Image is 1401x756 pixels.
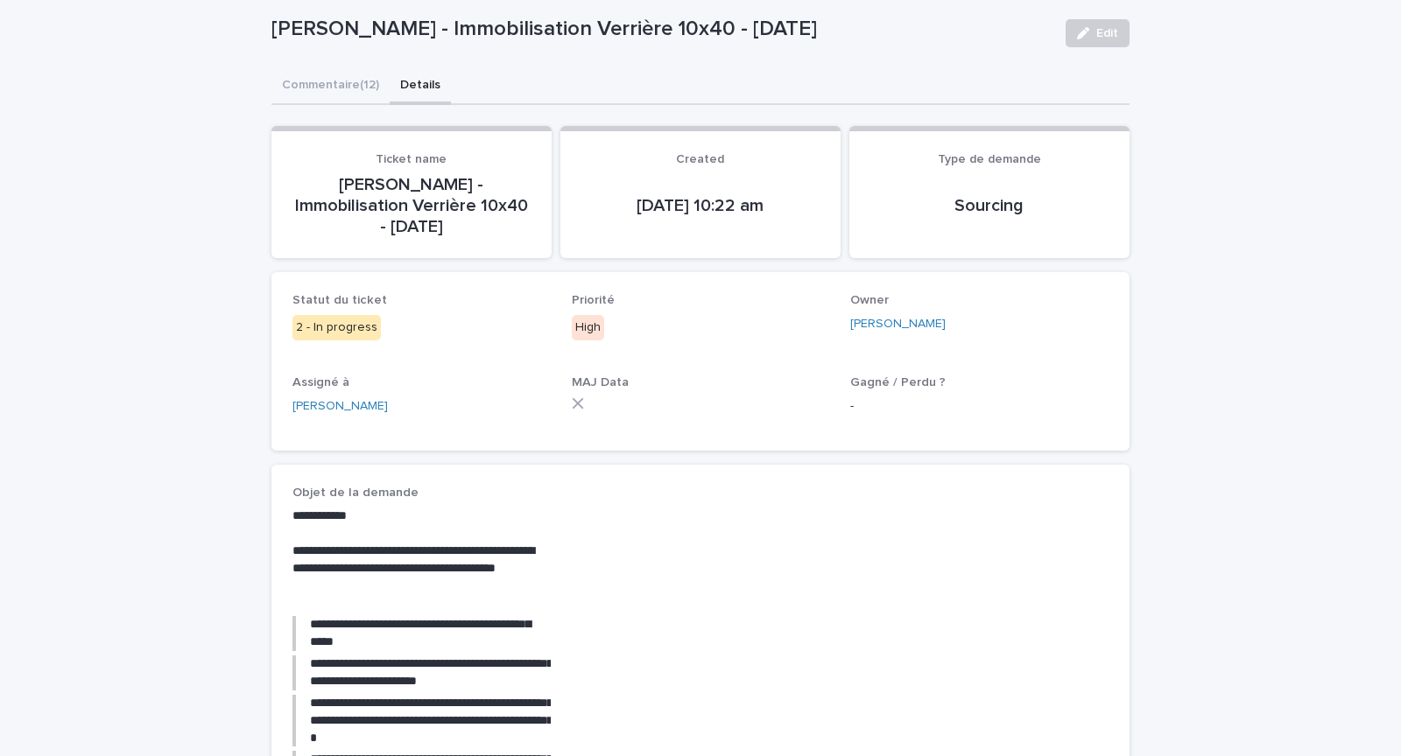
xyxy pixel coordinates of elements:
span: Objet de la demande [292,486,419,499]
div: 2 - In progress [292,315,381,340]
span: Type de demande [938,153,1041,165]
span: Priorité [572,294,615,306]
p: Sourcing [870,195,1109,216]
p: [PERSON_NAME] - Immobilisation Verrière 10x40 - [DATE] [271,17,1052,42]
span: Ticket name [376,153,447,165]
span: Created [676,153,724,165]
button: Commentaire (12) [271,68,390,105]
span: Owner [850,294,889,306]
span: Assigné à [292,376,349,388]
a: [PERSON_NAME] [292,397,388,416]
span: Statut du ticket [292,294,387,306]
span: Gagné / Perdu ? [850,376,946,388]
div: High [572,315,604,340]
span: MAJ Data [572,376,629,388]
p: [PERSON_NAME] - Immobilisation Verrière 10x40 - [DATE] [292,174,531,237]
button: Details [390,68,451,105]
span: Edit [1096,27,1118,39]
a: [PERSON_NAME] [850,315,946,333]
p: [DATE] 10:22 am [581,195,820,216]
button: Edit [1066,19,1130,47]
p: - [850,397,1109,416]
